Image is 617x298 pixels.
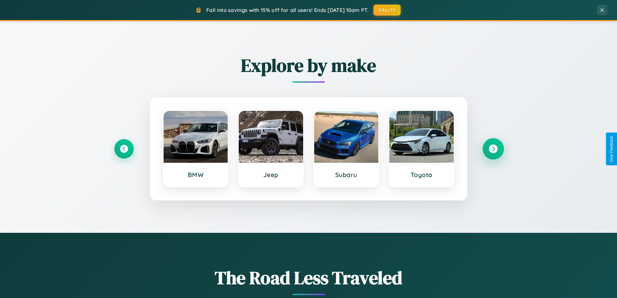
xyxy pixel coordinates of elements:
[373,5,401,16] button: FALL15
[114,53,503,78] h2: Explore by make
[609,136,614,162] div: Give Feedback
[321,171,372,179] h3: Subaru
[170,171,222,179] h3: BMW
[245,171,297,179] h3: Jeep
[206,7,369,13] span: Fall into savings with 15% off for all users! Ends [DATE] 10am PT.
[396,171,447,179] h3: Toyota
[114,265,503,290] h1: The Road Less Traveled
